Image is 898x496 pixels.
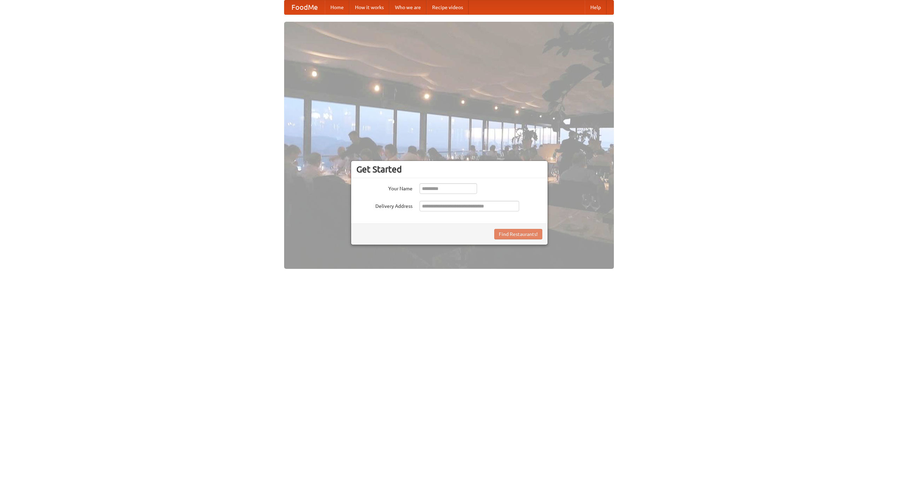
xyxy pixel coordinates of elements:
a: Home [325,0,349,14]
a: Recipe videos [427,0,469,14]
a: Help [585,0,607,14]
a: FoodMe [284,0,325,14]
label: Your Name [356,183,413,192]
a: Who we are [389,0,427,14]
a: How it works [349,0,389,14]
h3: Get Started [356,164,542,175]
button: Find Restaurants! [494,229,542,239]
label: Delivery Address [356,201,413,210]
